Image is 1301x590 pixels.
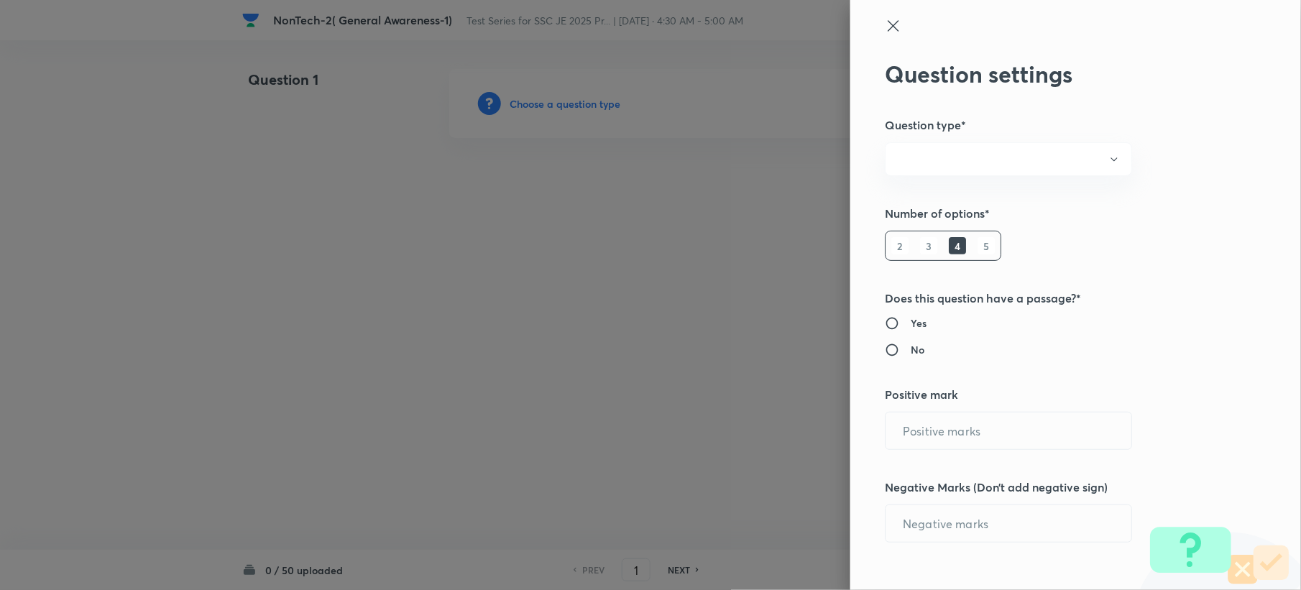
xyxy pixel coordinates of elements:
[891,237,909,254] h6: 2
[920,237,937,254] h6: 3
[885,205,1218,222] h5: Number of options*
[885,386,1218,403] h5: Positive mark
[911,342,924,357] h6: No
[885,60,1218,88] h2: Question settings
[886,412,1131,449] input: Positive marks
[911,315,927,331] h6: Yes
[885,290,1218,307] h5: Does this question have a passage?*
[885,479,1218,496] h5: Negative Marks (Don’t add negative sign)
[949,237,966,254] h6: 4
[978,237,995,254] h6: 5
[886,505,1131,542] input: Negative marks
[885,116,1218,134] h5: Question type*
